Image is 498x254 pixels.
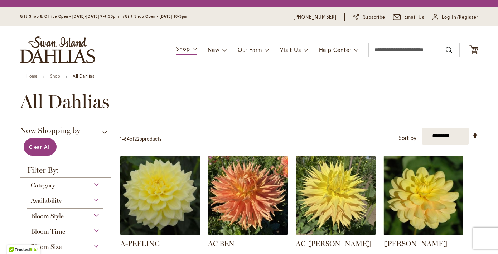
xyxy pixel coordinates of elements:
span: Visit Us [280,46,301,53]
button: Search [446,44,452,56]
span: Gift Shop & Office Open - [DATE]-[DATE] 9-4:30pm / [20,14,125,19]
strong: Filter By: [20,166,111,178]
span: 64 [124,135,130,142]
strong: All Dahlias [73,73,95,79]
span: Now Shopping by [20,127,111,138]
span: Bloom Style [31,212,64,220]
span: Our Farm [238,46,262,53]
a: Home [26,73,38,79]
span: Subscribe [363,14,386,21]
span: Log In/Register [442,14,478,21]
span: Bloom Size [31,243,62,251]
span: All Dahlias [20,91,110,112]
a: Log In/Register [432,14,478,21]
a: AC BEN [208,230,288,237]
span: Gift Shop Open - [DATE] 10-3pm [125,14,187,19]
a: Clear All [24,138,57,156]
span: 225 [134,135,142,142]
span: Availability [31,197,62,205]
img: AHOY MATEY [383,156,463,235]
iframe: Launch Accessibility Center [5,229,25,249]
a: AC Jeri [296,230,376,237]
a: [PERSON_NAME] [383,239,447,248]
span: Bloom Time [31,228,65,235]
a: AC BEN [208,239,235,248]
span: Clear All [29,143,52,150]
span: Email Us [404,14,425,21]
a: store logo [20,36,95,63]
a: Email Us [393,14,425,21]
a: [PHONE_NUMBER] [294,14,337,21]
span: New [208,46,219,53]
img: AC Jeri [296,156,376,235]
a: Subscribe [353,14,385,21]
span: Category [31,181,55,189]
span: Help Center [319,46,352,53]
a: A-Peeling [120,230,200,237]
p: - of products [120,133,161,145]
a: AHOY MATEY [383,230,463,237]
img: A-Peeling [120,156,200,235]
a: AC [PERSON_NAME] [296,239,371,248]
span: Shop [176,45,190,52]
a: A-PEELING [120,239,160,248]
label: Sort by: [398,131,418,145]
a: Shop [50,73,60,79]
img: AC BEN [208,156,288,235]
span: 1 [120,135,122,142]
